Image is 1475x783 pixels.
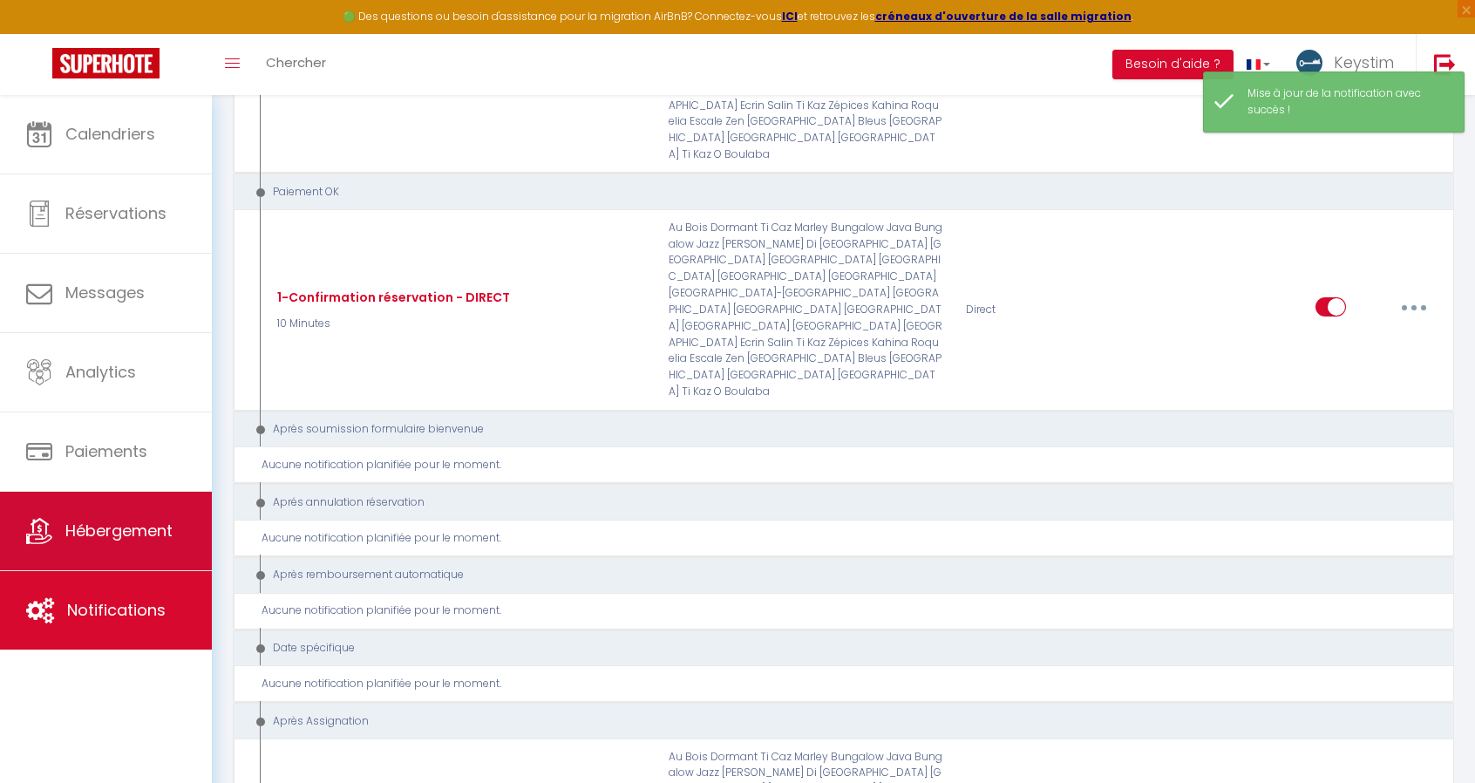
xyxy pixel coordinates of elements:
div: Aucune notification planifiée pour le moment. [262,603,1438,619]
img: ... [1296,50,1322,76]
iframe: Chat [1401,705,1462,770]
p: 10 Minutes [273,316,510,332]
span: Calendriers [65,123,155,145]
div: Aucune notification planifiée pour le moment. [262,676,1438,692]
div: Direct [955,220,1152,400]
a: créneaux d'ouverture de la salle migration [875,9,1132,24]
img: Super Booking [52,48,160,78]
span: Analytics [65,361,136,383]
div: Date spécifique [249,640,1415,657]
button: Besoin d'aide ? [1112,50,1234,79]
span: Chercher [266,53,326,71]
a: ... Keystim [1283,34,1416,95]
div: Aucune notification planifiée pour le moment. [262,457,1438,473]
span: Messages [65,282,145,303]
div: Mise à jour de la notification avec succès ! [1247,85,1446,119]
div: 1-Confirmation réservation - DIRECT [273,288,510,307]
span: Notifications [67,599,166,621]
div: Aucune notification planifiée pour le moment. [262,530,1438,547]
div: Après remboursement automatique [249,567,1415,583]
button: Ouvrir le widget de chat LiveChat [14,7,66,59]
span: Paiements [65,440,147,462]
span: Keystim [1334,51,1394,73]
a: Chercher [253,34,339,95]
p: Au Bois Dormant Ti Caz Marley Bungalow Java Bungalow Jazz [PERSON_NAME] Di [GEOGRAPHIC_DATA] [GEO... [657,220,955,400]
div: Paiement OK [249,184,1415,201]
a: ICI [782,9,798,24]
div: Après Assignation [249,713,1415,730]
img: logout [1434,53,1456,75]
div: Après soumission formulaire bienvenue [249,421,1415,438]
span: Hébergement [65,520,173,541]
div: Aprés annulation réservation [249,494,1415,511]
span: Réservations [65,202,167,224]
